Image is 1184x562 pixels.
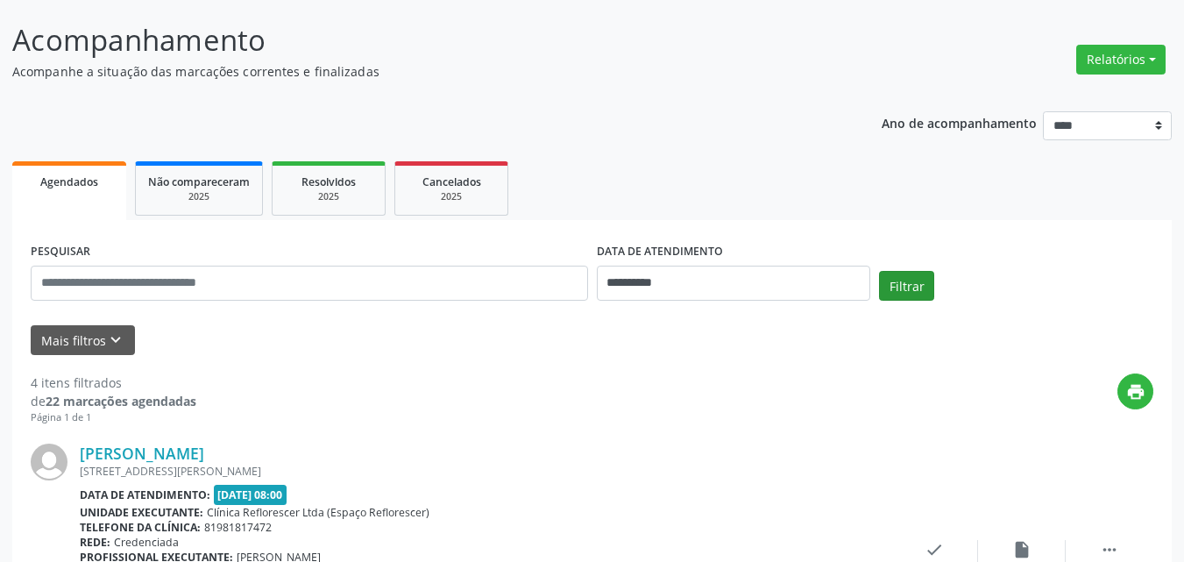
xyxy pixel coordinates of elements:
b: Telefone da clínica: [80,520,201,535]
p: Acompanhe a situação das marcações correntes e finalizadas [12,62,824,81]
div: 2025 [285,190,372,203]
img: img [31,444,67,480]
span: Resolvidos [301,174,356,189]
button: Relatórios [1076,45,1166,75]
button: Filtrar [879,271,934,301]
p: Ano de acompanhamento [882,111,1037,133]
b: Unidade executante: [80,505,203,520]
span: Credenciada [114,535,179,550]
span: Clínica Reflorescer Ltda (Espaço Reflorescer) [207,505,429,520]
span: Cancelados [422,174,481,189]
i: print [1126,382,1145,402]
strong: 22 marcações agendadas [46,393,196,409]
span: [DATE] 08:00 [214,485,287,505]
div: 4 itens filtrados [31,373,196,392]
b: Data de atendimento: [80,487,210,502]
i:  [1100,540,1119,559]
div: de [31,392,196,410]
p: Acompanhamento [12,18,824,62]
label: DATA DE ATENDIMENTO [597,238,723,266]
span: Agendados [40,174,98,189]
div: [STREET_ADDRESS][PERSON_NAME] [80,464,890,479]
a: [PERSON_NAME] [80,444,204,463]
button: Mais filtroskeyboard_arrow_down [31,325,135,356]
span: 81981817472 [204,520,272,535]
span: Não compareceram [148,174,250,189]
i: check [925,540,944,559]
i: keyboard_arrow_down [106,331,125,350]
i: insert_drive_file [1012,540,1032,559]
div: 2025 [148,190,250,203]
div: Página 1 de 1 [31,410,196,425]
div: 2025 [408,190,495,203]
label: PESQUISAR [31,238,90,266]
button: print [1117,373,1153,409]
b: Rede: [80,535,110,550]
